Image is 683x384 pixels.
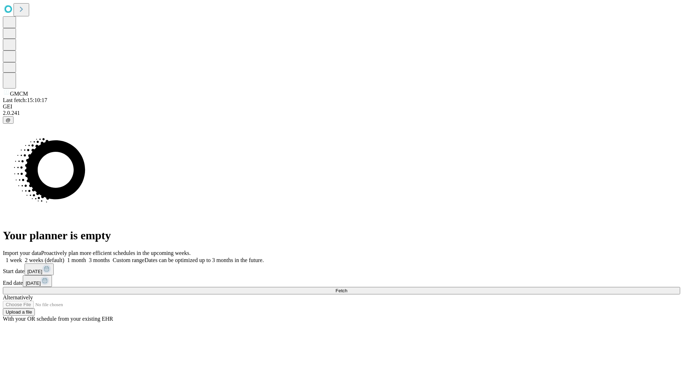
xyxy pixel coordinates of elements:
[3,103,680,110] div: GEI
[144,257,264,263] span: Dates can be optimized up to 3 months in the future.
[3,116,14,124] button: @
[3,229,680,242] h1: Your planner is empty
[6,257,22,263] span: 1 week
[335,288,347,293] span: Fetch
[3,263,680,275] div: Start date
[26,281,41,286] span: [DATE]
[3,110,680,116] div: 2.0.241
[3,294,33,300] span: Alternatively
[25,257,64,263] span: 2 weeks (default)
[10,91,28,97] span: GMCM
[3,275,680,287] div: End date
[3,250,41,256] span: Import your data
[25,263,54,275] button: [DATE]
[3,316,113,322] span: With your OR schedule from your existing EHR
[3,97,47,103] span: Last fetch: 15:10:17
[27,269,42,274] span: [DATE]
[6,117,11,123] span: @
[3,287,680,294] button: Fetch
[67,257,86,263] span: 1 month
[3,308,35,316] button: Upload a file
[41,250,191,256] span: Proactively plan more efficient schedules in the upcoming weeks.
[89,257,110,263] span: 3 months
[23,275,52,287] button: [DATE]
[113,257,144,263] span: Custom range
